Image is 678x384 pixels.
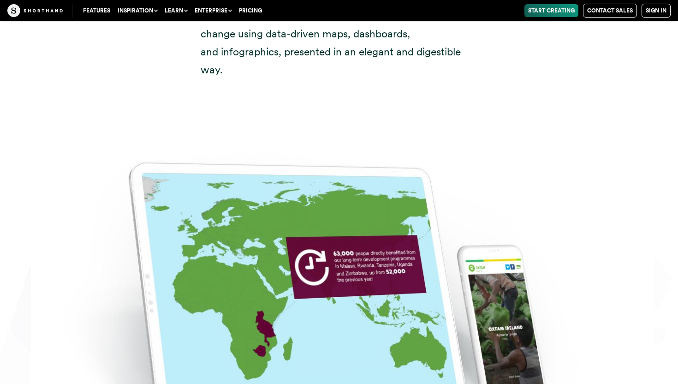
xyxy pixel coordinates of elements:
[191,4,235,17] button: Enterprise
[642,4,671,18] a: Sign in
[524,4,578,17] a: Start Creating
[114,4,161,17] button: Inspiration
[583,4,637,18] a: Contact Sales
[161,4,191,17] button: Learn
[7,4,63,17] img: The Craft
[79,4,114,17] a: Features
[235,4,266,17] a: Pricing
